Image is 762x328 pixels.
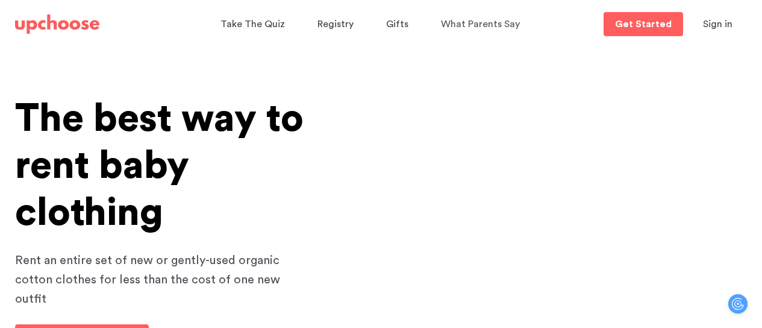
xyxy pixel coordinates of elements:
[386,13,412,36] a: Gifts
[15,12,99,37] a: UpChoose
[441,13,523,36] a: What Parents Say
[15,251,304,309] p: Rent an entire set of new or gently-used organic cotton clothes for less than the cost of one new...
[15,14,99,34] img: UpChoose
[703,19,732,29] span: Sign in
[15,99,304,232] span: The best way to rent baby clothing
[220,19,285,29] span: Take The Quiz
[220,13,289,36] a: Take The Quiz
[317,13,357,36] a: Registry
[615,19,672,29] p: Get Started
[441,19,520,29] span: What Parents Say
[386,19,408,29] span: Gifts
[317,19,354,29] span: Registry
[604,12,683,36] a: Get Started
[688,12,748,36] button: Sign in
